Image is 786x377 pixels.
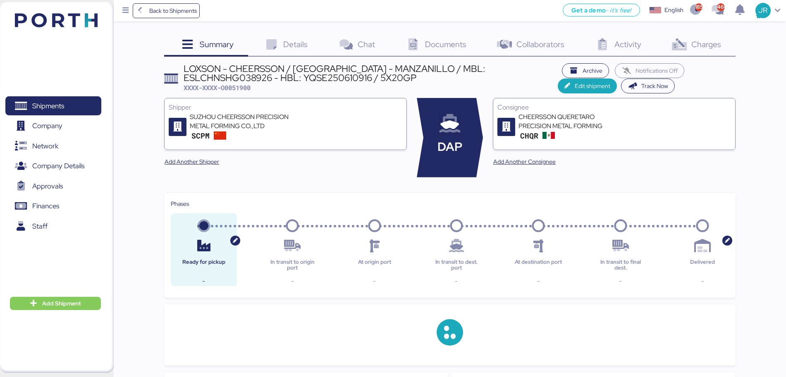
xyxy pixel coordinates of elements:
span: XXXX-XXXX-O0051900 [184,84,251,92]
a: Shipments [5,96,101,115]
span: Details [283,39,308,50]
span: Chat [358,39,375,50]
a: Finances [5,197,101,216]
button: Add Another Consignee [487,154,562,169]
span: Collaborators [516,39,564,50]
span: Charges [691,39,721,50]
div: Ready for pickup [177,259,230,271]
div: - [512,276,565,286]
div: - [348,276,401,286]
div: - [430,276,483,286]
div: Delivered [676,259,729,271]
span: DAP [437,138,462,156]
button: Menu [119,4,133,18]
a: Company [5,117,101,136]
button: Add Another Shipper [158,154,226,169]
button: Add Shipment [10,297,101,310]
span: Approvals [32,180,63,192]
div: - [676,276,729,286]
span: Summary [200,39,234,50]
a: Company Details [5,157,101,176]
span: Edit shipment [575,81,610,91]
span: Company [32,120,62,132]
a: Back to Shipments [133,3,200,18]
button: Archive [562,63,609,78]
a: Approvals [5,177,101,196]
a: Network [5,136,101,155]
span: Add Another Consignee [493,157,556,167]
a: Staff [5,217,101,236]
span: Finances [32,200,59,212]
div: Consignee [497,103,731,112]
button: Notifications Off [615,63,684,78]
div: At destination port [512,259,565,271]
div: In transit to dest. port [430,259,483,271]
span: JR [758,5,767,16]
div: - [177,276,230,286]
span: Company Details [32,160,84,172]
span: Documents [425,39,466,50]
button: Edit shipment [558,79,617,93]
span: Add Shipment [42,298,81,308]
div: SUZHOU CHEERSSON PRECISION METAL FORMING CO.,LTD [190,112,289,131]
span: Track Now [641,81,668,91]
span: Shipments [32,100,64,112]
div: - [594,276,647,286]
span: Add Another Shipper [165,157,219,167]
div: English [664,6,683,14]
span: Back to Shipments [149,6,197,16]
span: Archive [583,66,602,76]
div: CHEERSSON QUERETARO PRECISION METAL FORMING [518,112,618,131]
div: In transit to final dest. [594,259,647,271]
div: LOXSON - CHEERSSON / [GEOGRAPHIC_DATA] - MANZANILLO / MBL: ESLCHNSHG038926 - HBL: YQSE250610916 /... [184,64,558,83]
span: Activity [614,39,641,50]
div: Phases [171,199,729,208]
div: Shipper [169,103,402,112]
div: - [266,276,319,286]
button: Track Now [621,79,675,93]
div: In transit to origin port [266,259,319,271]
span: Notifications Off [635,66,678,76]
div: At origin port [348,259,401,271]
span: Network [32,140,58,152]
span: Staff [32,220,48,232]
